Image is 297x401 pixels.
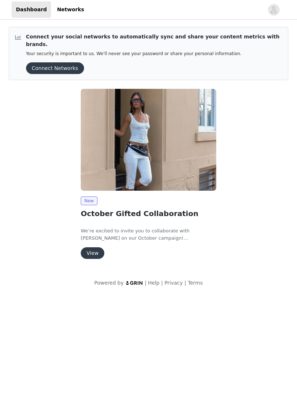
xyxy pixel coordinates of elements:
span: New [81,197,97,205]
p: Your security is important to us. We’ll never see your password or share your personal information. [26,51,283,57]
a: Terms [188,280,202,286]
a: Dashboard [12,1,51,18]
span: | [145,280,147,286]
p: Connect your social networks to automatically sync and share your content metrics with brands. [26,33,283,48]
span: | [184,280,186,286]
p: We’re excited to invite you to collaborate with [PERSON_NAME] on our October campaign! [81,227,216,241]
button: Connect Networks [26,62,84,74]
button: View [81,247,104,259]
span: | [161,280,163,286]
a: Privacy [164,280,183,286]
img: Peppermayo AUS [81,89,216,191]
h2: October Gifted Collaboration [81,208,216,219]
span: Powered by [94,280,124,286]
div: avatar [270,4,277,16]
img: logo [125,281,143,285]
a: View [81,251,104,256]
a: Networks [53,1,88,18]
a: Help [148,280,160,286]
